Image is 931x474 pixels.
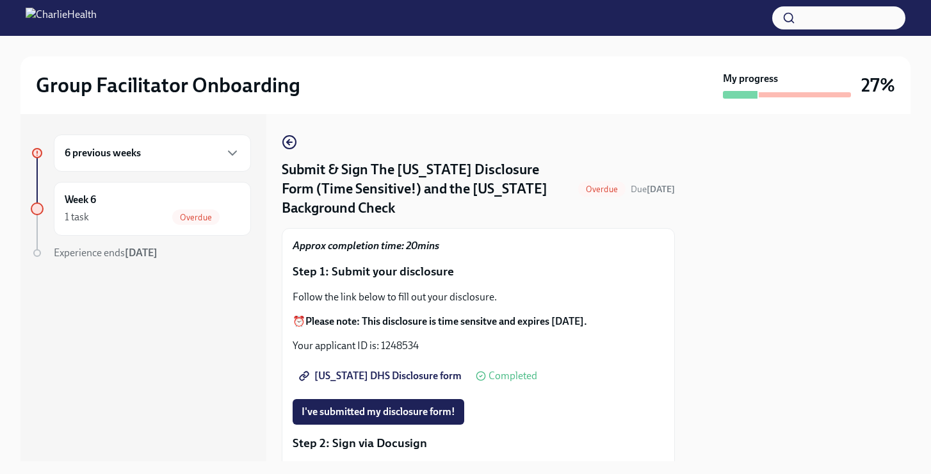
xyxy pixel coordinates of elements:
[26,8,97,28] img: CharlieHealth
[54,135,251,172] div: 6 previous weeks
[489,371,537,381] span: Completed
[631,184,675,195] span: Due
[125,247,158,259] strong: [DATE]
[54,247,158,259] span: Experience ends
[293,240,439,252] strong: Approx completion time: 20mins
[861,74,895,97] h3: 27%
[282,160,573,218] h4: Submit & Sign The [US_STATE] Disclosure Form (Time Sensitive!) and the [US_STATE] Background Check
[31,182,251,236] a: Week 61 taskOverdue
[302,370,462,382] span: [US_STATE] DHS Disclosure form
[293,339,664,353] p: Your applicant ID is: 1248534
[578,184,626,194] span: Overdue
[647,184,675,195] strong: [DATE]
[172,213,220,222] span: Overdue
[293,363,471,389] a: [US_STATE] DHS Disclosure form
[631,183,675,195] span: August 20th, 2025 10:00
[293,290,664,304] p: Follow the link below to fill out your disclosure.
[302,405,455,418] span: I've submitted my disclosure form!
[293,435,664,452] p: Step 2: Sign via Docusign
[65,210,89,224] div: 1 task
[293,315,664,329] p: ⏰
[293,263,664,280] p: Step 1: Submit your disclosure
[36,72,300,98] h2: Group Facilitator Onboarding
[293,399,464,425] button: I've submitted my disclosure form!
[305,315,587,327] strong: Please note: This disclosure is time sensitve and expires [DATE].
[723,72,778,86] strong: My progress
[65,146,141,160] h6: 6 previous weeks
[65,193,96,207] h6: Week 6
